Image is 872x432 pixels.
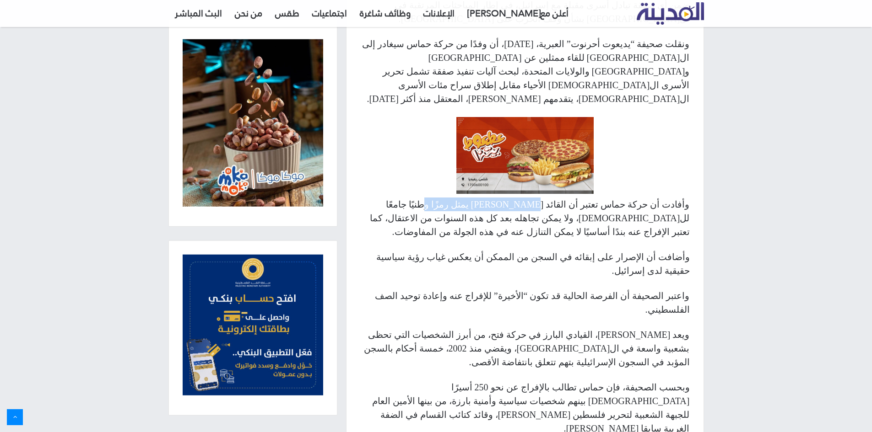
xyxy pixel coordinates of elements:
p: ويعد [PERSON_NAME]، القيادي البارز في حركة فتح، من أبرز الشخصيات التي تحظى بشعبية واسعة في ال[GEO... [360,328,690,369]
p: وأضافت أن الإصرار على إبقائه في السجن من الممكن أن يعكس غياب رؤية سياسية حقيقية لدى إسرائيل. [360,250,690,277]
img: تلفزيون المدينة [637,2,704,25]
p: وأفادت أن حركة حماس تعتبر أن القائد [PERSON_NAME] يمثل رمزًا وطنيًا جامعًا لل[DEMOGRAPHIC_DATA]، ... [360,197,690,239]
a: تلفزيون المدينة [637,3,704,25]
p: ونقلت صحيفة “يديعوت أحرنوت” العبرية، [DATE]، أن وفدًا من حركة حماس سيغادر إلى ال[GEOGRAPHIC_DATA]... [360,37,690,106]
p: واعتبر الصحيفة أن الفرصة الحالية قد تكون “الأخيرة” للإفراج عنه وإعادة توحيد الصف الفلسطيني. [360,289,690,316]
